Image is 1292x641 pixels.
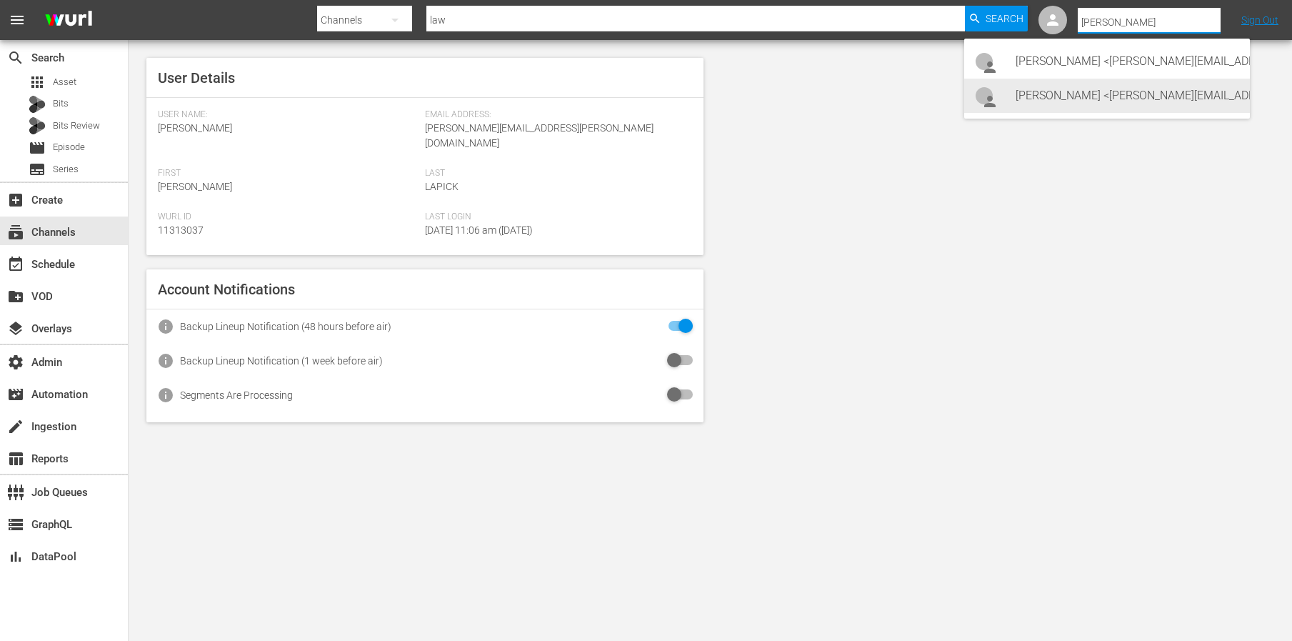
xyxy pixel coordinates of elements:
span: Episode [53,140,85,154]
span: menu [9,11,26,29]
span: Wurl Id [158,212,418,223]
div: [PERSON_NAME] <[PERSON_NAME][EMAIL_ADDRESS][DOMAIN_NAME]> [1016,44,1238,79]
span: info [157,387,174,404]
span: Overlays [7,320,24,337]
a: Sign Out [1241,14,1278,26]
span: Lapick [425,181,459,192]
span: Search [986,6,1023,31]
span: Bits [53,96,69,111]
span: Search [7,49,24,66]
span: Email Address: [425,109,685,121]
span: Asset [53,75,76,89]
span: Last Login [425,212,685,223]
div: Backup Lineup Notification (1 week before air) [180,355,383,367]
span: VOD [7,288,24,305]
div: Segments Are Processing [180,389,293,401]
span: info [157,318,174,335]
span: [DATE] 11:06 am ([DATE]) [425,224,533,236]
span: DataPool [7,548,24,565]
span: movie [29,139,46,156]
span: Admin [7,354,24,371]
span: User Details [158,69,235,86]
span: [PERSON_NAME] [158,181,232,192]
span: [PERSON_NAME] [158,122,232,134]
span: First [158,168,418,179]
span: Schedule [7,256,24,273]
div: [PERSON_NAME] <[PERSON_NAME][EMAIL_ADDRESS][DOMAIN_NAME]> [1016,79,1238,113]
div: Bits [29,96,46,113]
span: Channels [7,224,24,241]
span: User Name: [158,109,418,121]
span: Reports [7,450,24,467]
span: Ingestion [7,418,24,435]
div: Backup Lineup Notification (48 hours before air) [180,321,391,332]
span: Series [53,162,79,177]
img: ans4CAIJ8jUAAAAAAAAAAAAAAAAAAAAAAAAgQb4GAAAAAAAAAAAAAAAAAAAAAAAAJMjXAAAAAAAAAAAAAAAAAAAAAAAAgAT5G... [34,4,103,37]
span: [PERSON_NAME][EMAIL_ADDRESS][PERSON_NAME][DOMAIN_NAME] [425,122,653,149]
span: Asset [29,74,46,91]
span: 11313037 [158,224,204,236]
span: add_box [7,192,24,209]
span: info [157,352,174,369]
button: Search [965,6,1028,31]
div: Bits Review [29,117,46,134]
span: GraphQL [7,516,24,533]
span: Bits Review [53,119,100,133]
span: Series [29,161,46,178]
span: Account Notifications [158,281,295,298]
span: Last [425,168,685,179]
span: Automation [7,386,24,403]
span: Job Queues [7,484,24,501]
